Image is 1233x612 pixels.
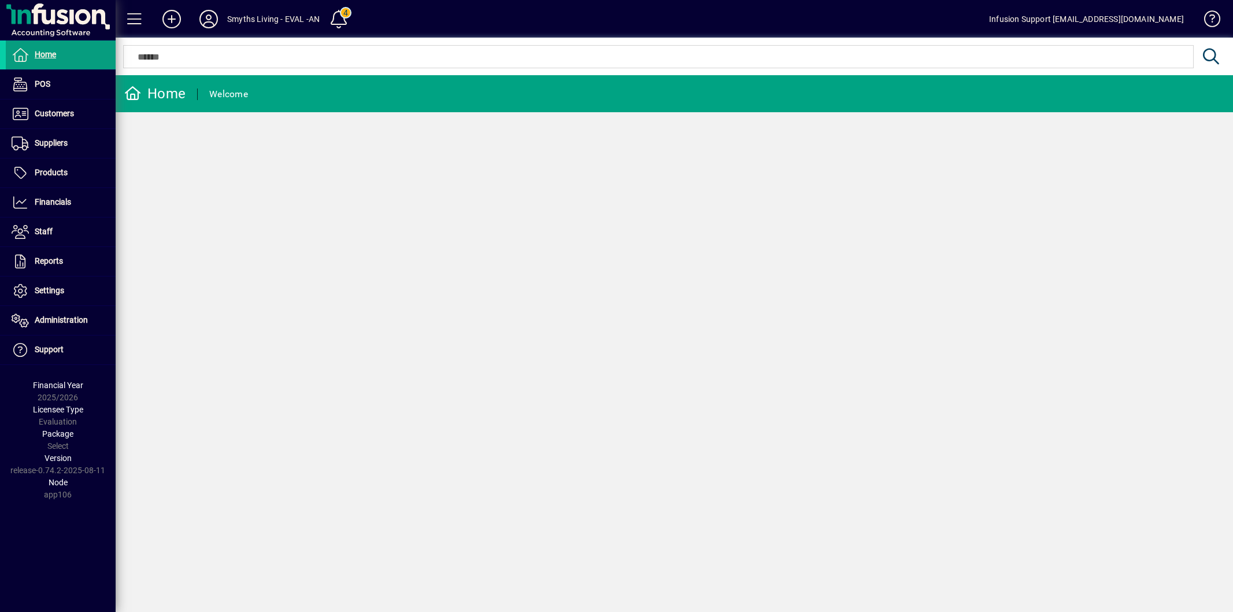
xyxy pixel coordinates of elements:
[42,429,73,438] span: Package
[227,10,320,28] div: Smyths Living - EVAL -AN
[6,99,116,128] a: Customers
[33,381,83,390] span: Financial Year
[35,79,50,89] span: POS
[35,345,64,354] span: Support
[35,138,68,148] span: Suppliers
[33,405,83,414] span: Licensee Type
[35,227,53,236] span: Staff
[35,197,71,207] span: Financials
[6,158,116,187] a: Products
[35,50,56,59] span: Home
[6,217,116,246] a: Staff
[35,256,63,266] span: Reports
[190,9,227,30] button: Profile
[124,84,186,103] div: Home
[6,129,116,158] a: Suppliers
[35,109,74,118] span: Customers
[153,9,190,30] button: Add
[6,70,116,99] a: POS
[45,454,72,463] span: Version
[35,168,68,177] span: Products
[209,85,248,104] div: Welcome
[6,188,116,217] a: Financials
[6,247,116,276] a: Reports
[49,478,68,487] span: Node
[35,315,88,325] span: Administration
[1195,2,1219,40] a: Knowledge Base
[989,10,1184,28] div: Infusion Support [EMAIL_ADDRESS][DOMAIN_NAME]
[35,286,64,295] span: Settings
[6,336,116,364] a: Support
[6,306,116,335] a: Administration
[6,276,116,305] a: Settings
